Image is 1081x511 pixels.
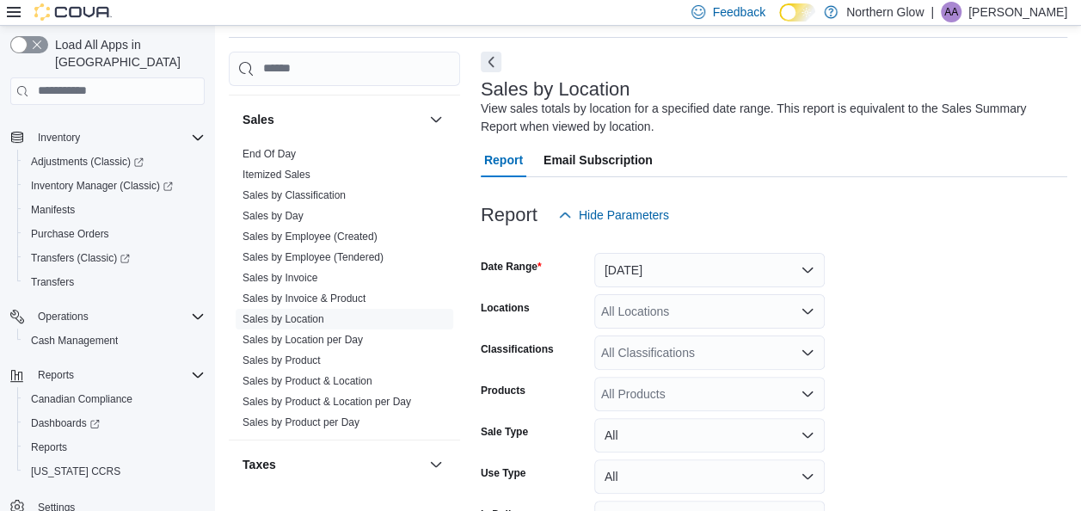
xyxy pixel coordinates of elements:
input: Dark Mode [779,3,815,22]
img: Cova [34,3,112,21]
label: Sale Type [481,425,528,439]
label: Date Range [481,260,542,274]
button: Operations [3,305,212,329]
a: Transfers [24,272,81,292]
span: Manifests [31,203,75,217]
div: Alison Albert [941,2,961,22]
div: View sales totals by location for a specified date range. This report is equivalent to the Sales ... [481,100,1059,136]
button: Inventory [3,126,212,150]
span: Sales by Classification [243,188,346,202]
button: Reports [3,363,212,387]
a: Inventory Manager (Classic) [17,174,212,198]
span: Inventory [31,127,205,148]
button: Transfers [17,270,212,294]
span: Transfers (Classic) [31,251,130,265]
span: Reports [31,440,67,454]
span: Sales by Product & Location [243,374,372,388]
span: Cash Management [24,330,205,351]
a: Itemized Sales [243,169,310,181]
button: Cash Management [17,329,212,353]
a: Sales by Product [243,354,321,366]
button: Purchase Orders [17,222,212,246]
span: Purchase Orders [31,227,109,241]
h3: Report [481,205,537,225]
a: Sales by Product per Day [243,416,359,428]
p: | [931,2,934,22]
span: Canadian Compliance [31,392,132,406]
span: Reports [24,437,205,458]
h3: Taxes [243,456,276,473]
span: Hide Parameters [579,206,669,224]
a: Transfers (Classic) [17,246,212,270]
a: Reports [24,437,74,458]
a: Cash Management [24,330,125,351]
a: Manifests [24,200,82,220]
span: Sales by Product per Day [243,416,359,429]
a: Sales by Day [243,210,304,222]
div: Sales [229,144,460,440]
span: Dark Mode [779,22,780,22]
span: End Of Day [243,147,296,161]
button: Manifests [17,198,212,222]
a: [US_STATE] CCRS [24,461,127,482]
a: Sales by Location [243,313,324,325]
label: Products [481,384,525,397]
span: Inventory [38,131,80,145]
span: Email Subscription [544,143,653,177]
span: Reports [31,365,205,385]
span: Cash Management [31,334,118,348]
button: Hide Parameters [551,198,676,232]
a: Sales by Invoice [243,272,317,284]
a: Sales by Product & Location per Day [243,396,411,408]
span: Transfers [31,275,74,289]
button: Operations [31,306,95,327]
a: Dashboards [24,413,107,434]
span: Load All Apps in [GEOGRAPHIC_DATA] [48,36,205,71]
button: Sales [243,111,422,128]
a: Sales by Product & Location [243,375,372,387]
span: Inventory Manager (Classic) [24,175,205,196]
a: Canadian Compliance [24,389,139,409]
button: Taxes [426,454,446,475]
button: Reports [31,365,81,385]
a: End Of Day [243,148,296,160]
span: Sales by Location [243,312,324,326]
a: Dashboards [17,411,212,435]
span: Transfers [24,272,205,292]
span: Sales by Employee (Created) [243,230,378,243]
a: Inventory Manager (Classic) [24,175,180,196]
p: Northern Glow [846,2,924,22]
a: Adjustments (Classic) [24,151,150,172]
label: Locations [481,301,530,315]
span: Sales by Product [243,354,321,367]
span: Reports [38,368,74,382]
p: [PERSON_NAME] [968,2,1067,22]
span: Manifests [24,200,205,220]
a: Purchase Orders [24,224,116,244]
span: [US_STATE] CCRS [31,465,120,478]
a: Sales by Employee (Tendered) [243,251,384,263]
h3: Sales [243,111,274,128]
span: AA [944,2,958,22]
span: Dashboards [31,416,100,430]
span: Sales by Location per Day [243,333,363,347]
button: [DATE] [594,253,825,287]
button: Inventory [31,127,87,148]
button: Reports [17,435,212,459]
a: Transfers (Classic) [24,248,137,268]
span: Transfers (Classic) [24,248,205,268]
span: Sales by Day [243,209,304,223]
button: All [594,418,825,453]
span: Washington CCRS [24,461,205,482]
span: Dashboards [24,413,205,434]
a: Sales by Location per Day [243,334,363,346]
button: [US_STATE] CCRS [17,459,212,483]
button: Canadian Compliance [17,387,212,411]
span: Purchase Orders [24,224,205,244]
label: Classifications [481,342,554,356]
span: Report [484,143,523,177]
span: Adjustments (Classic) [31,155,144,169]
button: Open list of options [801,346,814,360]
a: Adjustments (Classic) [17,150,212,174]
